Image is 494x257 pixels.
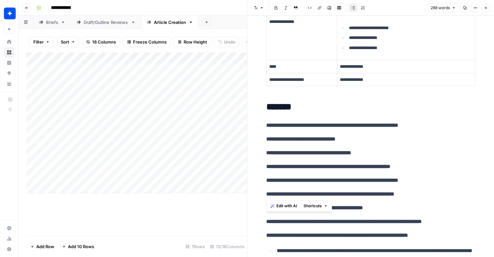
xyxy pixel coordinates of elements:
[214,37,239,47] button: Undo
[82,37,120,47] button: 18 Columns
[4,244,14,254] button: Help + Support
[26,241,58,252] button: Add Row
[154,19,186,26] div: Article Creation
[183,241,207,252] div: 7 Rows
[4,8,16,19] img: Wiz Logo
[92,39,116,45] span: 18 Columns
[4,68,14,79] a: Opportunities
[61,39,69,45] span: Sort
[29,37,54,47] button: Filter
[4,5,14,22] button: Workspace: Wiz
[33,39,44,45] span: Filter
[58,241,98,252] button: Add 10 Rows
[4,223,14,233] a: Settings
[301,202,330,210] button: Shortcuts
[36,243,54,250] span: Add Row
[268,202,300,210] button: Edit with AI
[71,16,141,29] a: Draft/Outline Reviews
[68,243,94,250] span: Add 10 Rows
[276,203,297,209] span: Edit with AI
[224,39,235,45] span: Undo
[57,37,79,47] button: Sort
[4,47,14,58] a: Browse
[304,203,322,209] span: Shortcuts
[33,16,71,29] a: Briefs
[84,19,128,26] div: Draft/Outline Reviews
[133,39,167,45] span: Freeze Columns
[4,79,14,89] a: Your Data
[123,37,171,47] button: Freeze Columns
[173,37,211,47] button: Row Height
[428,4,459,12] button: 288 words
[207,241,247,252] div: 13/18 Columns
[46,19,58,26] div: Briefs
[4,37,14,47] a: Home
[4,58,14,68] a: Insights
[431,5,450,11] span: 288 words
[141,16,199,29] a: Article Creation
[184,39,207,45] span: Row Height
[4,233,14,244] a: Usage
